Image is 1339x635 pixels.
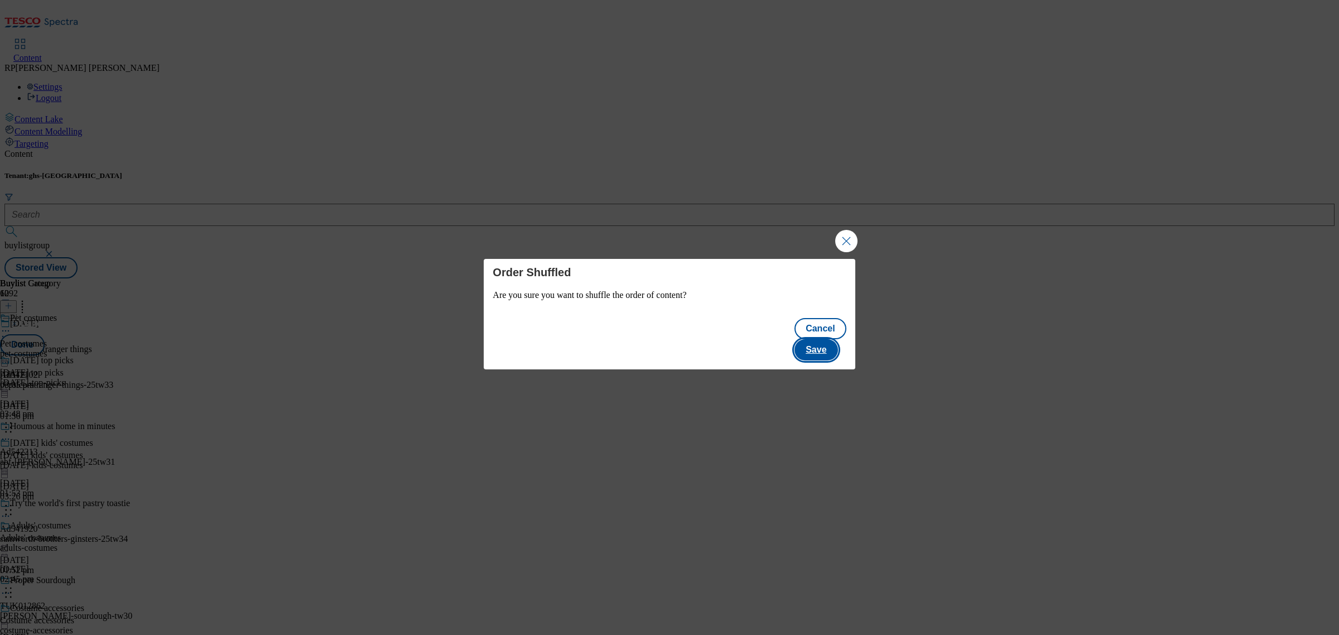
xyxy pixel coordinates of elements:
div: Modal [484,259,855,369]
h4: Order Shuffled [493,266,846,279]
p: Are you sure you want to shuffle the order of content? [493,290,846,300]
button: Cancel [794,318,846,339]
button: Save [794,339,837,360]
button: Close Modal [835,230,858,252]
